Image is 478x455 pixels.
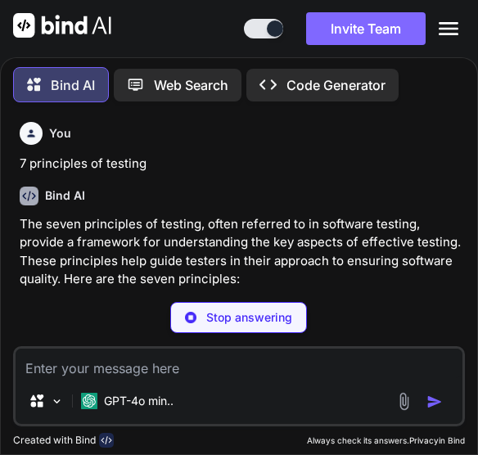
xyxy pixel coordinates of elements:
[307,435,465,447] p: Always check its answers. in Bind
[50,394,64,408] img: Pick Models
[395,392,413,411] img: attachment
[306,12,426,45] button: Invite Team
[20,215,462,289] p: The seven principles of testing, often referred to in software testing, provide a framework for u...
[45,187,85,204] h6: Bind AI
[286,75,386,95] p: Code Generator
[206,309,292,326] p: Stop answering
[13,13,111,38] img: Bind AI
[13,434,96,447] p: Created with Bind
[81,393,97,409] img: GPT-4o mini
[426,394,443,410] img: icon
[20,155,462,173] p: 7 principles of testing
[99,433,114,448] img: bind-logo
[409,435,439,445] span: Privacy
[49,125,71,142] h6: You
[51,75,95,95] p: Bind AI
[154,75,228,95] p: Web Search
[104,393,174,409] p: GPT-4o min..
